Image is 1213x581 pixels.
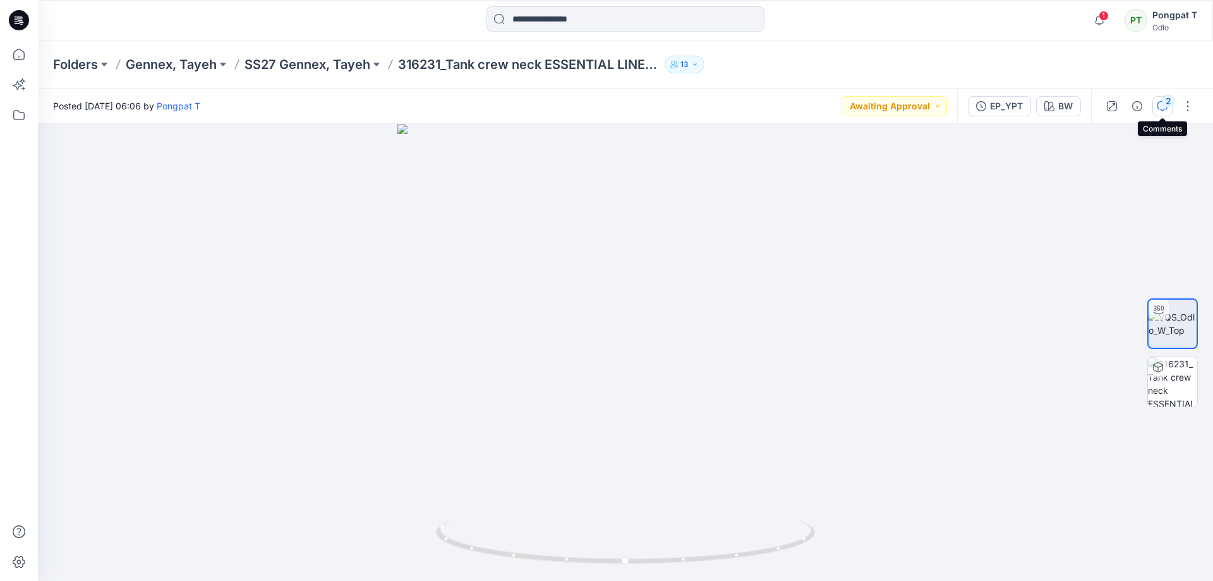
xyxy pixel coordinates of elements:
[968,96,1031,116] button: EP_YPT
[53,99,200,113] span: Posted [DATE] 06:06 by
[244,56,370,73] a: SS27 Gennex, Tayeh
[1099,11,1109,21] span: 1
[1036,96,1081,116] button: BW
[1162,95,1174,107] div: 2
[1058,99,1073,113] div: BW
[126,56,217,73] a: Gennex, Tayeh
[398,56,660,73] p: 316231_Tank crew neck ESSENTIAL LINENCOOL_EP_YPT
[1152,8,1197,23] div: Pongpat T
[1125,9,1147,32] div: PT
[157,101,200,111] a: Pongpat T
[990,99,1023,113] div: EP_YPT
[53,56,98,73] a: Folders
[1127,96,1147,116] button: Details
[680,58,689,71] p: 13
[1148,357,1197,407] img: 316231_Tank crew neck ESSENTIAL LINENCOOL_EP_YPT BW
[1149,310,1197,337] img: VQS_Odlo_W_Top
[1152,96,1173,116] button: 2
[665,56,704,73] button: 13
[1152,23,1197,32] div: Odlo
